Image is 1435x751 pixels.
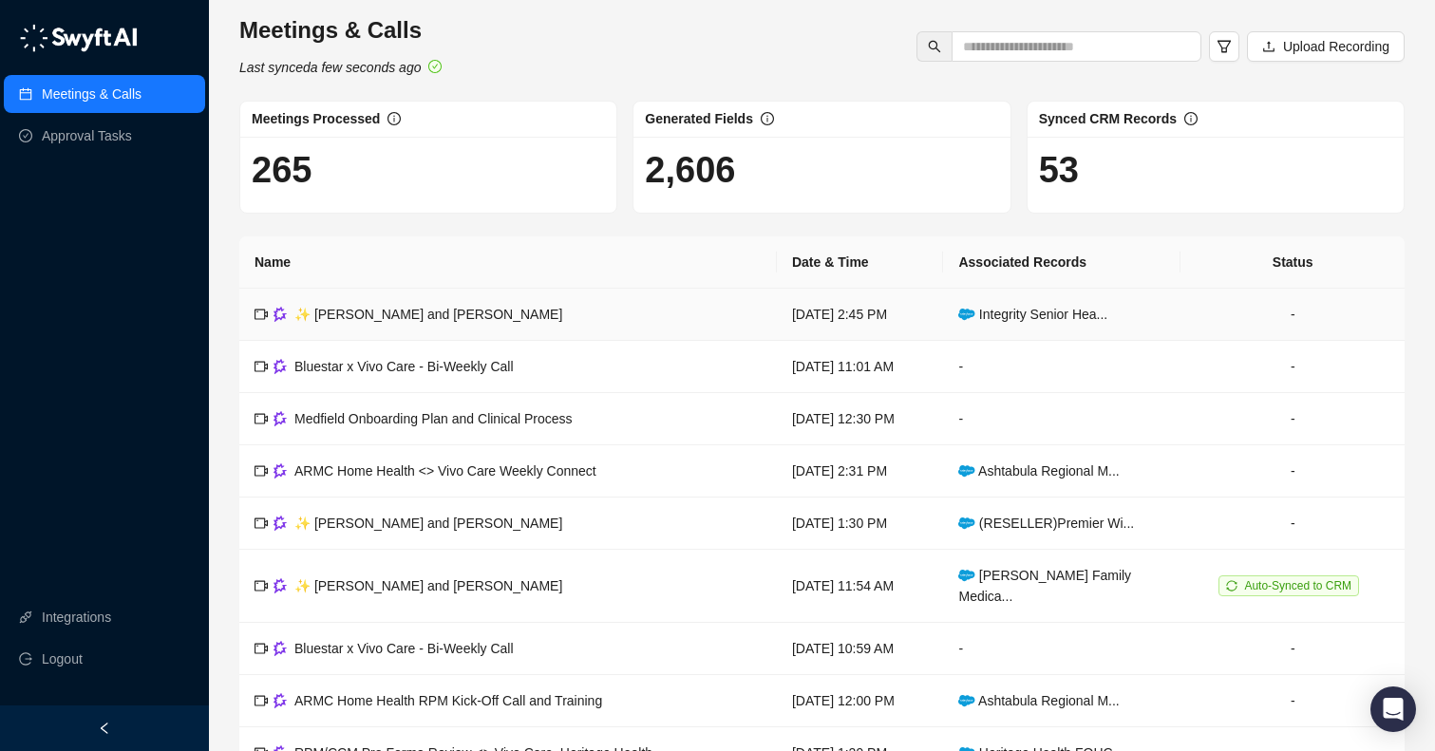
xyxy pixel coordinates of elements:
th: Name [239,236,777,289]
td: [DATE] 10:59 AM [777,623,944,675]
td: [DATE] 11:01 AM [777,341,944,393]
td: [DATE] 12:30 PM [777,393,944,445]
td: - [1180,498,1405,550]
img: gong-Dwh8HbPa.png [274,693,287,707]
span: (RESELLER)Premier Wi... [958,516,1134,531]
img: logo-05li4sbe.png [19,24,138,52]
i: Last synced a few seconds ago [239,60,421,75]
td: [DATE] 11:54 AM [777,550,944,623]
span: [PERSON_NAME] Family Medica... [958,568,1131,604]
td: - [1180,675,1405,727]
span: Logout [42,640,83,678]
span: Integrity Senior Hea... [958,307,1107,322]
td: - [1180,393,1405,445]
h1: 53 [1039,148,1392,192]
span: ARMC Home Health <> Vivo Care Weekly Connect [294,463,596,479]
span: check-circle [428,60,442,73]
span: info-circle [387,112,401,125]
a: Meetings & Calls [42,75,142,113]
h3: Meetings & Calls [239,15,442,46]
img: gong-Dwh8HbPa.png [274,516,287,530]
span: ✨ [PERSON_NAME] and [PERSON_NAME] [294,578,562,593]
span: Medfield Onboarding Plan and Clinical Process [294,411,573,426]
span: video-camera [255,412,268,425]
td: - [1180,623,1405,675]
td: - [943,393,1180,445]
td: [DATE] 1:30 PM [777,498,944,550]
span: Synced CRM Records [1039,111,1177,126]
span: ✨ [PERSON_NAME] and [PERSON_NAME] [294,307,562,322]
span: video-camera [255,516,268,530]
span: Meetings Processed [252,111,380,126]
span: sync [1226,580,1237,591]
span: Generated Fields [645,111,753,126]
th: Status [1180,236,1405,289]
a: Approval Tasks [42,117,132,155]
td: - [1180,341,1405,393]
button: Upload Recording [1247,31,1405,62]
span: ARMC Home Health RPM Kick-Off Call and Training [294,693,602,708]
h1: 265 [252,148,605,192]
span: video-camera [255,642,268,655]
img: gong-Dwh8HbPa.png [274,307,287,321]
td: [DATE] 2:45 PM [777,289,944,341]
span: Upload Recording [1283,36,1389,57]
span: left [98,722,111,735]
img: gong-Dwh8HbPa.png [274,641,287,655]
span: info-circle [761,112,774,125]
td: [DATE] 2:31 PM [777,445,944,498]
span: video-camera [255,308,268,321]
th: Associated Records [943,236,1180,289]
a: Integrations [42,598,111,636]
img: gong-Dwh8HbPa.png [274,411,287,425]
img: gong-Dwh8HbPa.png [274,359,287,373]
span: upload [1262,40,1275,53]
h1: 2,606 [645,148,998,192]
span: Ashtabula Regional M... [958,463,1119,479]
td: - [1180,445,1405,498]
span: logout [19,652,32,666]
td: - [943,341,1180,393]
td: [DATE] 12:00 PM [777,675,944,727]
span: Bluestar x Vivo Care - Bi-Weekly Call [294,359,514,374]
img: gong-Dwh8HbPa.png [274,463,287,478]
span: video-camera [255,694,268,707]
span: video-camera [255,360,268,373]
span: search [928,40,941,53]
span: info-circle [1184,112,1198,125]
span: Ashtabula Regional M... [958,693,1119,708]
span: Auto-Synced to CRM [1244,579,1351,592]
td: - [943,623,1180,675]
div: Open Intercom Messenger [1370,686,1416,732]
td: - [1180,289,1405,341]
span: filter [1217,39,1232,54]
span: ✨ [PERSON_NAME] and [PERSON_NAME] [294,516,562,531]
span: Bluestar x Vivo Care - Bi-Weekly Call [294,641,514,656]
img: gong-Dwh8HbPa.png [274,578,287,592]
span: video-camera [255,464,268,478]
th: Date & Time [777,236,944,289]
span: video-camera [255,579,268,592]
